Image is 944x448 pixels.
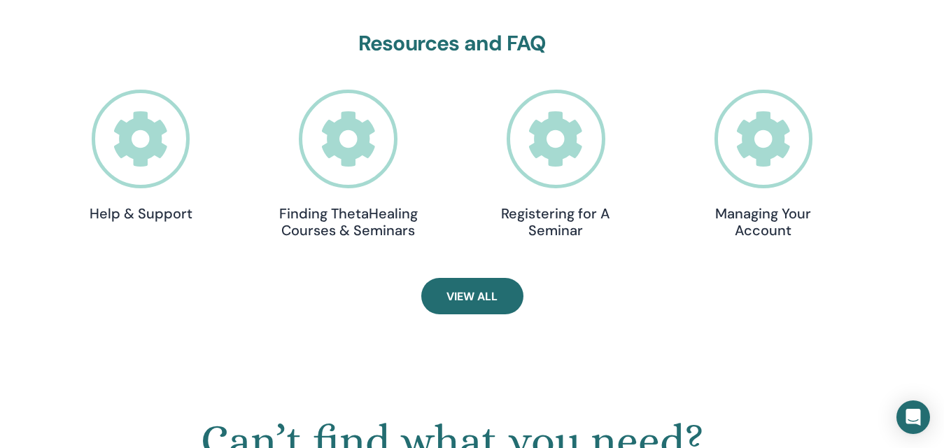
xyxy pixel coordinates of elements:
a: Finding ThetaHealing Courses & Seminars [279,90,418,239]
a: Managing Your Account [693,90,833,239]
h4: Managing Your Account [693,205,833,239]
h4: Registering for A Seminar [486,205,626,239]
a: View All [421,278,523,314]
span: View All [446,289,498,304]
h3: Resources and FAQ [71,31,833,56]
div: Open Intercom Messenger [896,400,930,434]
a: Help & Support [71,90,211,222]
h4: Help & Support [71,205,211,222]
h4: Finding ThetaHealing Courses & Seminars [279,205,418,239]
a: Registering for A Seminar [486,90,626,239]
